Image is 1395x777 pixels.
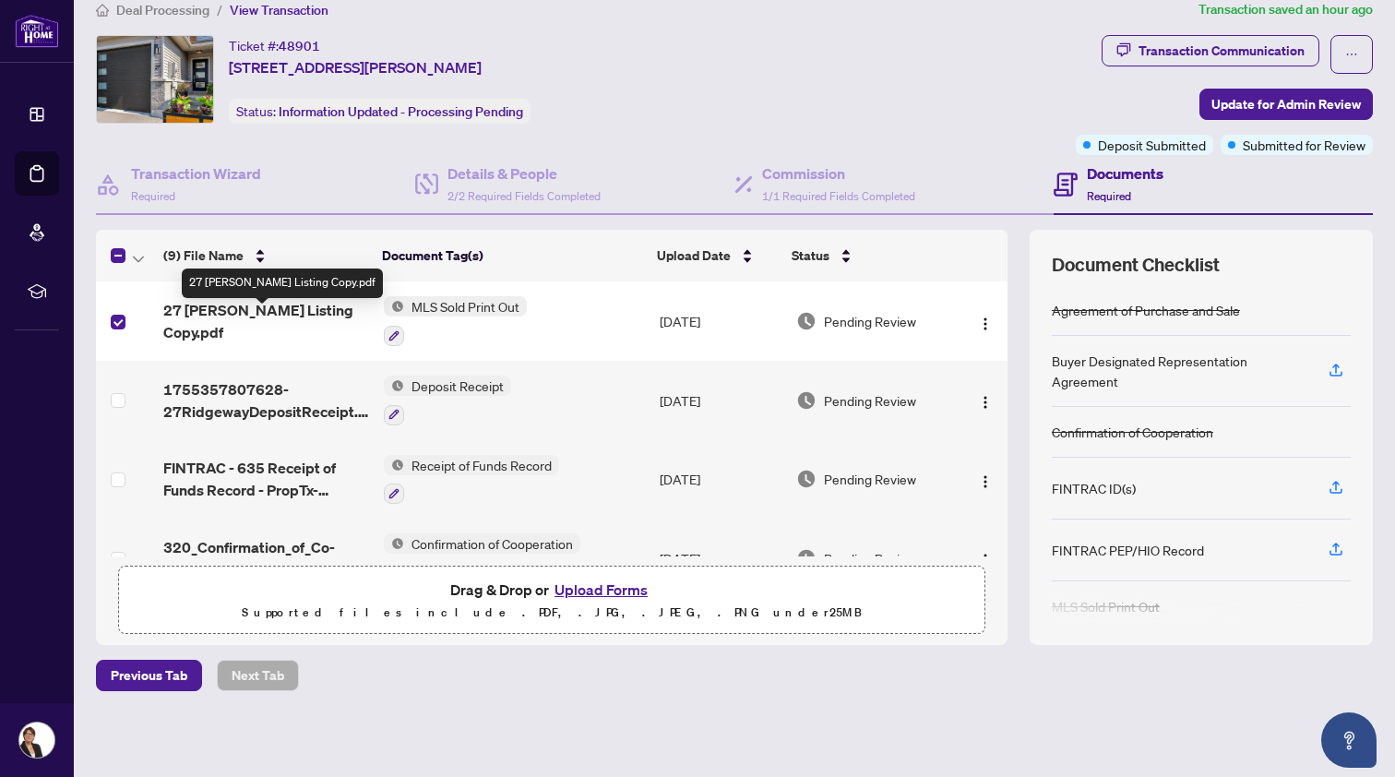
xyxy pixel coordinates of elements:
[279,38,320,54] span: 48901
[97,36,213,123] img: IMG-X12270501_1.jpg
[116,2,209,18] span: Deal Processing
[163,245,244,266] span: (9) File Name
[978,474,993,489] img: Logo
[230,2,328,18] span: View Transaction
[1243,135,1365,155] span: Submitted for Review
[279,103,523,120] span: Information Updated - Processing Pending
[384,376,511,425] button: Status IconDeposit Receipt
[1052,540,1204,560] div: FINTRAC PEP/HIO Record
[131,189,175,203] span: Required
[217,660,299,691] button: Next Tab
[15,14,59,48] img: logo
[404,296,527,317] span: MLS Sold Print Out
[163,299,369,343] span: 27 [PERSON_NAME] Listing Copy.pdf
[978,317,993,331] img: Logo
[652,281,789,361] td: [DATE]
[182,269,383,298] div: 27 [PERSON_NAME] Listing Copy.pdf
[1102,35,1319,66] button: Transaction Communication
[1052,252,1220,278] span: Document Checklist
[119,567,984,635] span: Drag & Drop orUpload FormsSupported files include .PDF, .JPG, .JPEG, .PNG under25MB
[404,376,511,396] span: Deposit Receipt
[1321,712,1377,768] button: Open asap
[549,578,653,602] button: Upload Forms
[450,578,653,602] span: Drag & Drop or
[163,457,369,501] span: FINTRAC - 635 Receipt of Funds Record - PropTx-OREA_[DATE] 11_15_44.pdf
[1052,422,1213,442] div: Confirmation of Cooperation
[1211,90,1361,119] span: Update for Admin Review
[1087,162,1163,185] h4: Documents
[1052,351,1306,391] div: Buyer Designated Representation Agreement
[762,162,915,185] h4: Commission
[824,311,916,331] span: Pending Review
[163,536,369,580] span: 320_Confirmation_of_Co-operation_and_Representation_-_Buyer_Seller_-_PropTx-[PERSON_NAME]-11pdf_[...
[652,440,789,520] td: [DATE]
[762,189,915,203] span: 1/1 Required Fields Completed
[1052,300,1240,320] div: Agreement of Purchase and Sale
[1087,189,1131,203] span: Required
[384,376,404,396] img: Status Icon
[971,544,1000,573] button: Logo
[978,553,993,568] img: Logo
[404,533,580,554] span: Confirmation of Cooperation
[1052,478,1136,498] div: FINTRAC ID(s)
[1199,89,1373,120] button: Update for Admin Review
[796,390,817,411] img: Document Status
[384,296,527,346] button: Status IconMLS Sold Print Out
[971,386,1000,415] button: Logo
[229,35,320,56] div: Ticket #:
[824,469,916,489] span: Pending Review
[652,361,789,440] td: [DATE]
[163,378,369,423] span: 1755357807628-27RidgewayDepositReceipt.pdf
[384,455,404,475] img: Status Icon
[131,162,261,185] h4: Transaction Wizard
[652,519,789,598] td: [DATE]
[650,230,785,281] th: Upload Date
[796,548,817,568] img: Document Status
[19,723,54,758] img: Profile Icon
[404,455,559,475] span: Receipt of Funds Record
[824,390,916,411] span: Pending Review
[111,661,187,690] span: Previous Tab
[971,464,1000,494] button: Logo
[384,533,404,554] img: Status Icon
[971,306,1000,336] button: Logo
[384,296,404,317] img: Status Icon
[824,548,916,568] span: Pending Review
[447,189,601,203] span: 2/2 Required Fields Completed
[156,230,376,281] th: (9) File Name
[1345,48,1358,61] span: ellipsis
[229,99,531,124] div: Status:
[796,469,817,489] img: Document Status
[657,245,731,266] span: Upload Date
[1098,135,1206,155] span: Deposit Submitted
[978,395,993,410] img: Logo
[384,533,580,583] button: Status IconConfirmation of Cooperation
[447,162,601,185] h4: Details & People
[1139,36,1305,66] div: Transaction Communication
[792,245,829,266] span: Status
[130,602,973,624] p: Supported files include .PDF, .JPG, .JPEG, .PNG under 25 MB
[784,230,954,281] th: Status
[796,311,817,331] img: Document Status
[96,660,202,691] button: Previous Tab
[96,4,109,17] span: home
[384,455,559,505] button: Status IconReceipt of Funds Record
[375,230,649,281] th: Document Tag(s)
[229,56,482,78] span: [STREET_ADDRESS][PERSON_NAME]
